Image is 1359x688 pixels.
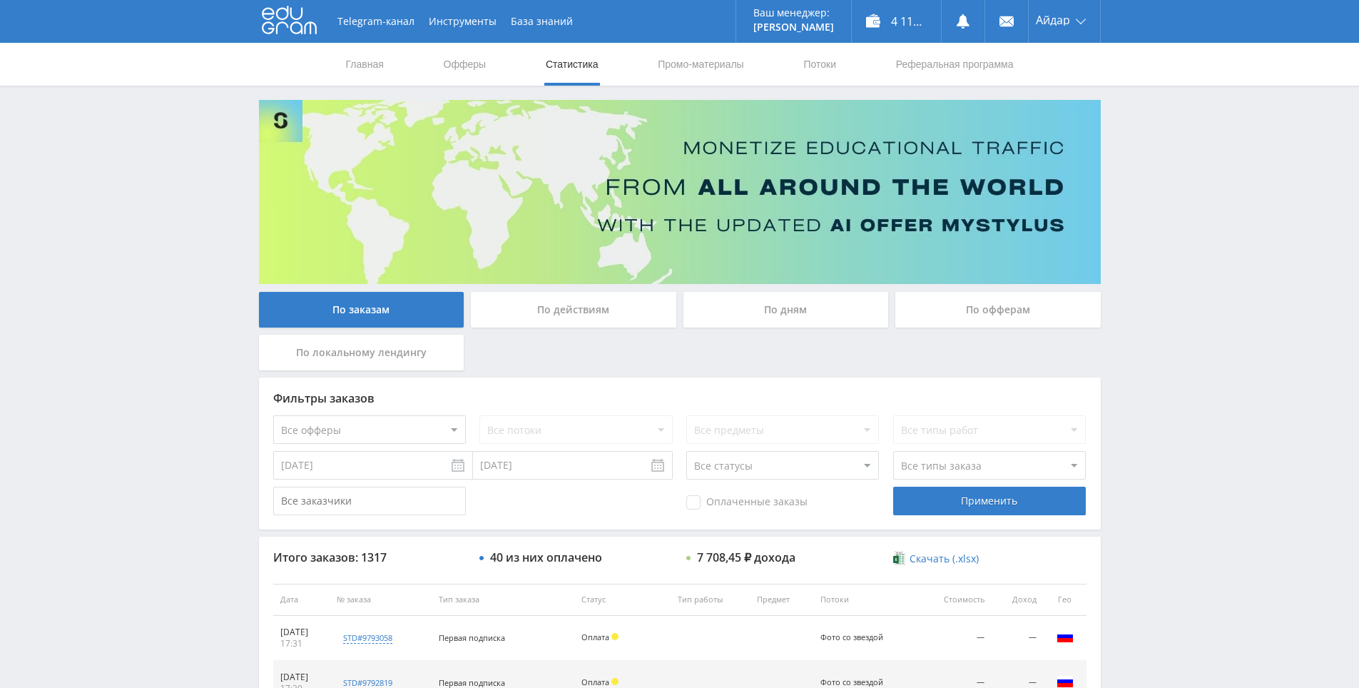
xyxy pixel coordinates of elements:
span: Айдар [1036,14,1070,26]
div: Фото со звездой [820,678,885,687]
div: 7 708,45 ₽ дохода [697,551,795,564]
a: Офферы [442,43,488,86]
div: По действиям [471,292,676,328]
span: Первая подписка [439,677,505,688]
span: Холд [611,678,619,685]
img: xlsx [893,551,905,565]
th: Потоки [813,584,918,616]
td: — [992,616,1043,661]
th: Гео [1044,584,1086,616]
span: Скачать (.xlsx) [910,553,979,565]
div: [DATE] [280,627,322,638]
div: Фото со звездой [820,633,885,642]
a: Промо-материалы [656,43,745,86]
th: № заказа [330,584,432,616]
div: Итого заказов: 1317 [273,551,466,564]
a: Главная [345,43,385,86]
a: Статистика [544,43,600,86]
span: Оплаченные заказы [686,495,808,510]
input: Все заказчики [273,487,466,515]
div: По офферам [895,292,1101,328]
div: Применить [893,487,1086,515]
span: Оплата [581,632,609,642]
a: Скачать (.xlsx) [893,552,979,566]
div: std#9793058 [343,632,392,644]
img: rus.png [1057,628,1074,645]
th: Тип заказа [432,584,574,616]
th: Статус [574,584,671,616]
a: Потоки [802,43,838,86]
div: По дням [683,292,889,328]
div: 40 из них оплачено [490,551,602,564]
span: Оплата [581,677,609,687]
span: Первая подписка [439,632,505,643]
div: По заказам [259,292,464,328]
a: Реферальная программа [895,43,1015,86]
div: Фильтры заказов [273,392,1086,405]
p: [PERSON_NAME] [753,21,834,33]
div: 17:31 [280,638,322,649]
th: Дата [273,584,330,616]
th: Предмет [750,584,813,616]
th: Тип работы [671,584,750,616]
th: Доход [992,584,1043,616]
div: [DATE] [280,672,322,683]
td: — [918,616,992,661]
th: Стоимость [918,584,992,616]
div: По локальному лендингу [259,335,464,370]
span: Холд [611,633,619,640]
img: Banner [259,100,1101,284]
p: Ваш менеджер: [753,7,834,19]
